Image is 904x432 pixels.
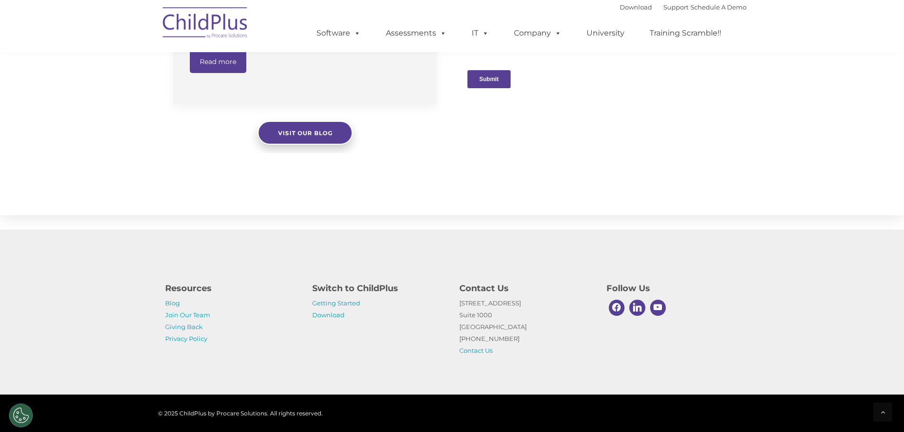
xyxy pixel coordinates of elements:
a: Facebook [606,297,627,318]
a: Contact Us [459,347,493,354]
a: Getting Started [312,299,360,307]
h4: Switch to ChildPlus [312,282,445,295]
a: Software [307,24,370,43]
p: [STREET_ADDRESS] Suite 1000 [GEOGRAPHIC_DATA] [PHONE_NUMBER] [459,297,592,357]
a: Visit our blog [258,121,353,145]
a: Download [312,311,345,319]
span: Visit our blog [278,129,332,137]
a: Support [663,3,689,11]
a: Privacy Policy [165,335,207,342]
a: University [577,24,634,43]
a: Company [504,24,571,43]
button: Cookies Settings [9,404,33,427]
a: Training Scramble!! [640,24,731,43]
a: Assessments [376,24,456,43]
span: Phone number [132,101,172,109]
img: ChildPlus by Procare Solutions [158,0,253,48]
h4: Resources [165,282,298,295]
h4: Contact Us [459,282,592,295]
iframe: Chat Widget [691,51,904,432]
a: Download [620,3,652,11]
a: Join Our Team [165,311,210,319]
a: Youtube [648,297,669,318]
span: Last name [132,63,161,70]
font: | [620,3,746,11]
a: Blog [165,299,180,307]
a: IT [462,24,498,43]
span: © 2025 ChildPlus by Procare Solutions. All rights reserved. [158,410,323,417]
a: Giving Back [165,323,203,331]
a: Schedule A Demo [690,3,746,11]
a: Linkedin [627,297,648,318]
h4: Follow Us [606,282,739,295]
a: Read more [190,50,246,73]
